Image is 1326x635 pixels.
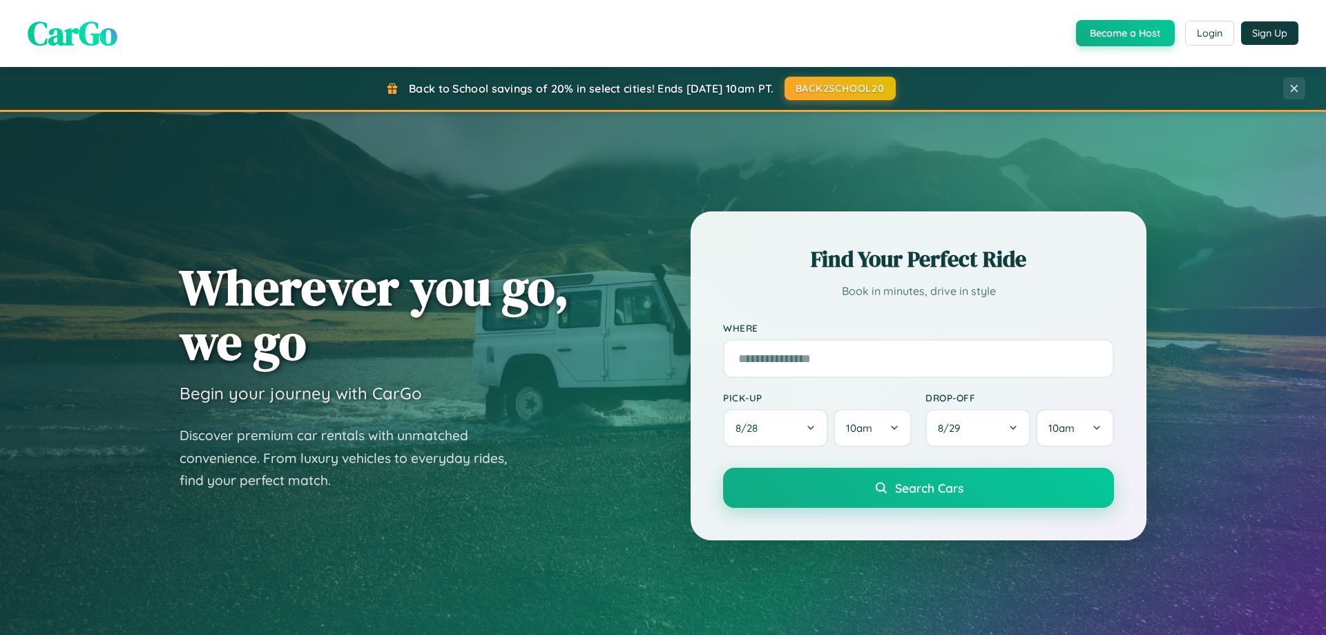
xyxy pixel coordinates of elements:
button: 10am [834,409,912,447]
button: BACK2SCHOOL20 [785,77,896,100]
button: 10am [1036,409,1114,447]
p: Book in minutes, drive in style [723,281,1114,301]
label: Pick-up [723,392,912,404]
button: Sign Up [1241,21,1298,45]
label: Where [723,322,1114,334]
button: 8/28 [723,409,828,447]
button: Search Cars [723,468,1114,508]
span: CarGo [28,10,117,56]
h3: Begin your journey with CarGo [180,383,422,404]
span: Back to School savings of 20% in select cities! Ends [DATE] 10am PT. [409,82,773,95]
span: 10am [846,421,872,435]
p: Discover premium car rentals with unmatched convenience. From luxury vehicles to everyday rides, ... [180,424,525,492]
span: 8 / 29 [938,421,967,435]
label: Drop-off [925,392,1114,404]
span: Search Cars [895,480,963,495]
h2: Find Your Perfect Ride [723,244,1114,274]
span: 10am [1048,421,1075,435]
button: Login [1185,21,1234,46]
button: 8/29 [925,409,1030,447]
h1: Wherever you go, we go [180,260,569,369]
span: 8 / 28 [736,421,765,435]
button: Become a Host [1076,20,1175,46]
